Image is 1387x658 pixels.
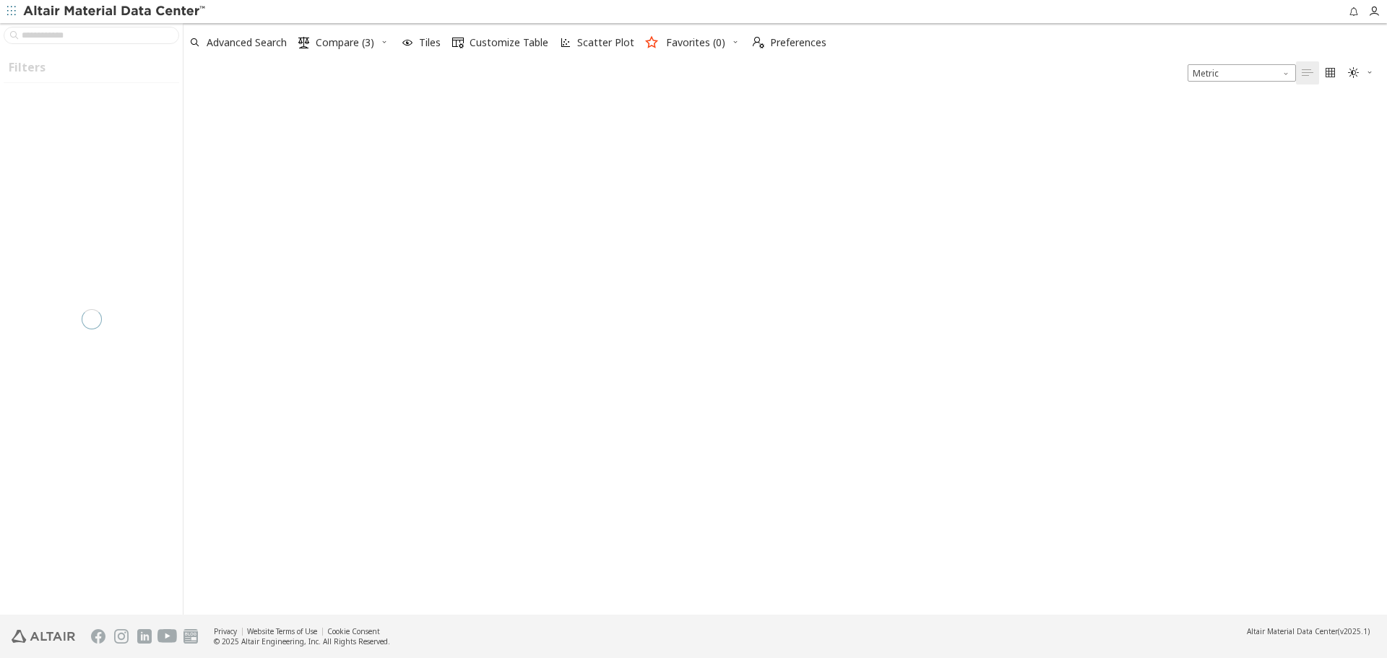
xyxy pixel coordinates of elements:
button: Tile View [1319,61,1342,85]
span: Preferences [770,38,826,48]
div: © 2025 Altair Engineering, Inc. All Rights Reserved. [214,636,390,646]
span: Advanced Search [207,38,287,48]
div: Unit System [1188,64,1296,82]
span: Customize Table [470,38,548,48]
span: Scatter Plot [577,38,634,48]
i:  [1302,67,1313,79]
span: Favorites (0) [666,38,725,48]
button: Theme [1342,61,1380,85]
span: Metric [1188,64,1296,82]
img: Altair Engineering [12,630,75,643]
i:  [1325,67,1336,79]
a: Privacy [214,626,237,636]
span: Compare (3) [316,38,374,48]
span: Tiles [419,38,441,48]
i:  [1348,67,1360,79]
span: Altair Material Data Center [1247,626,1338,636]
i:  [452,37,464,48]
i:  [298,37,310,48]
div: (v2025.1) [1247,626,1370,636]
button: Table View [1296,61,1319,85]
img: Altair Material Data Center [23,4,207,19]
a: Cookie Consent [327,626,380,636]
i:  [753,37,764,48]
a: Website Terms of Use [247,626,317,636]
